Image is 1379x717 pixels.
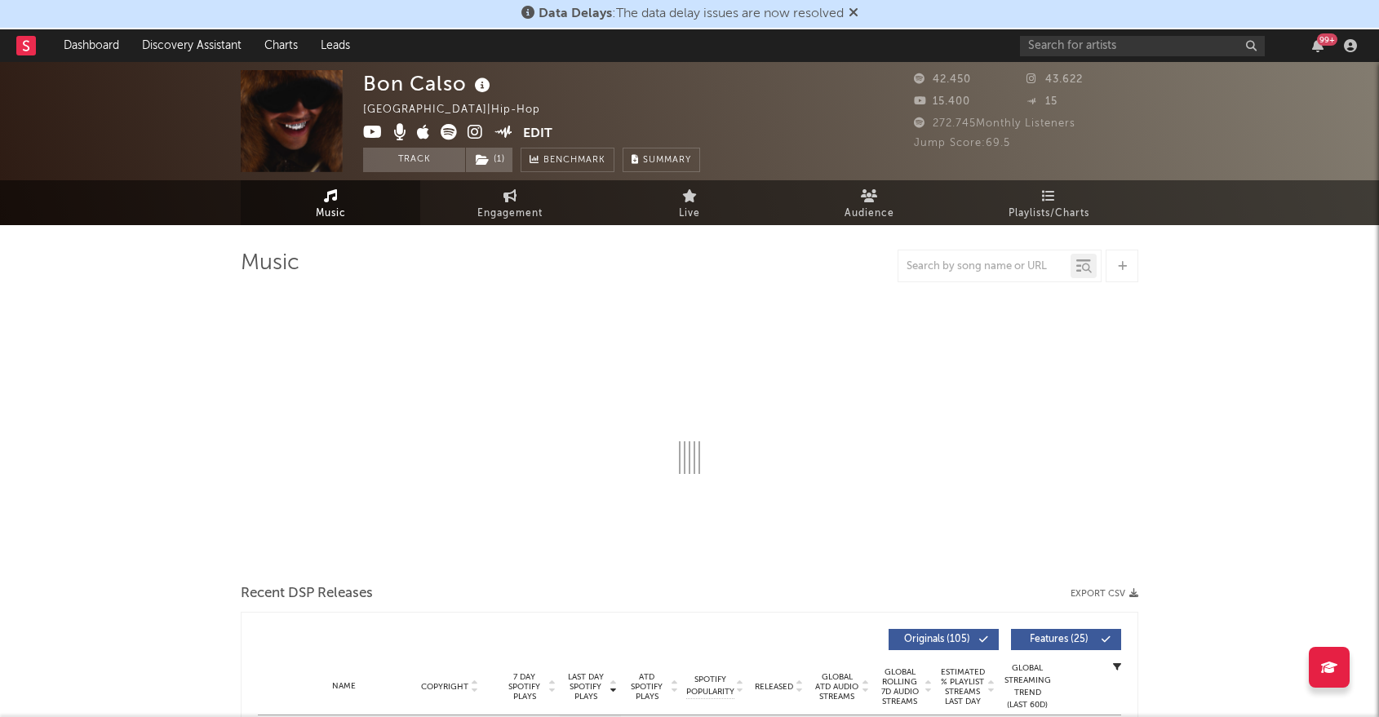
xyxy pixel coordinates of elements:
[625,672,668,702] span: ATD Spotify Plays
[877,667,922,706] span: Global Rolling 7D Audio Streams
[899,635,974,644] span: Originals ( 105 )
[316,204,346,224] span: Music
[686,674,734,698] span: Spotify Popularity
[465,148,513,172] span: ( 1 )
[363,100,559,120] div: [GEOGRAPHIC_DATA] | Hip-Hop
[1026,74,1083,85] span: 43.622
[779,180,959,225] a: Audience
[1003,662,1052,711] div: Global Streaming Trend (Last 60D)
[914,118,1075,129] span: 272.745 Monthly Listeners
[849,7,858,20] span: Dismiss
[1317,33,1337,46] div: 99 +
[131,29,253,62] a: Discovery Assistant
[521,148,614,172] a: Benchmark
[1011,629,1121,650] button: Features(25)
[755,682,793,692] span: Released
[940,667,985,706] span: Estimated % Playlist Streams Last Day
[889,629,999,650] button: Originals(105)
[290,680,397,693] div: Name
[539,7,844,20] span: : The data delay issues are now resolved
[914,74,971,85] span: 42.450
[845,204,894,224] span: Audience
[814,672,859,702] span: Global ATD Audio Streams
[1009,204,1089,224] span: Playlists/Charts
[914,138,1010,148] span: Jump Score: 69.5
[959,180,1138,225] a: Playlists/Charts
[253,29,309,62] a: Charts
[539,7,612,20] span: Data Delays
[623,148,700,172] button: Summary
[1071,589,1138,599] button: Export CSV
[1020,36,1265,56] input: Search for artists
[914,96,970,107] span: 15.400
[1026,96,1058,107] span: 15
[241,584,373,604] span: Recent DSP Releases
[600,180,779,225] a: Live
[309,29,361,62] a: Leads
[363,70,494,97] div: Bon Calso
[564,672,607,702] span: Last Day Spotify Plays
[523,124,552,144] button: Edit
[421,682,468,692] span: Copyright
[363,148,465,172] button: Track
[52,29,131,62] a: Dashboard
[898,260,1071,273] input: Search by song name or URL
[679,204,700,224] span: Live
[420,180,600,225] a: Engagement
[643,156,691,165] span: Summary
[241,180,420,225] a: Music
[1022,635,1097,644] span: Features ( 25 )
[466,148,512,172] button: (1)
[477,204,543,224] span: Engagement
[1312,39,1324,52] button: 99+
[543,151,605,170] span: Benchmark
[503,672,546,702] span: 7 Day Spotify Plays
